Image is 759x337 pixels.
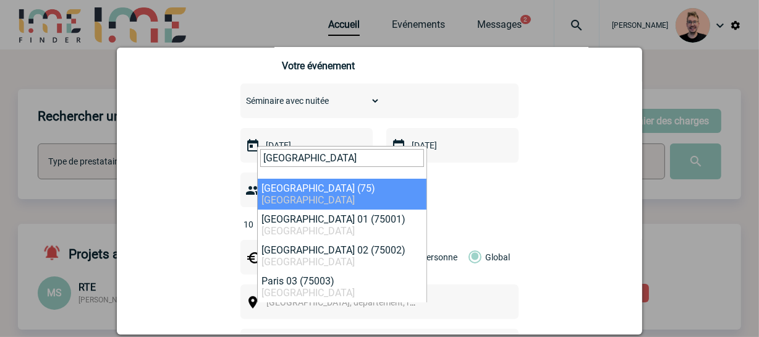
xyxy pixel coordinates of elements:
[258,271,426,302] li: Paris 03 (75003)
[258,179,426,210] li: [GEOGRAPHIC_DATA] (75)
[261,194,355,206] span: [GEOGRAPHIC_DATA]
[240,216,357,232] input: Nombre de participants
[258,241,426,271] li: [GEOGRAPHIC_DATA] 02 (75002)
[258,210,426,241] li: [GEOGRAPHIC_DATA] 01 (75001)
[266,297,438,307] span: [GEOGRAPHIC_DATA], département, région...
[282,60,477,72] h3: Votre événement
[261,256,355,268] span: [GEOGRAPHIC_DATA]
[409,137,494,153] input: Date de fin
[263,137,348,153] input: Date de début
[261,287,355,299] span: [GEOGRAPHIC_DATA]
[469,240,477,275] label: Global
[261,225,355,237] span: [GEOGRAPHIC_DATA]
